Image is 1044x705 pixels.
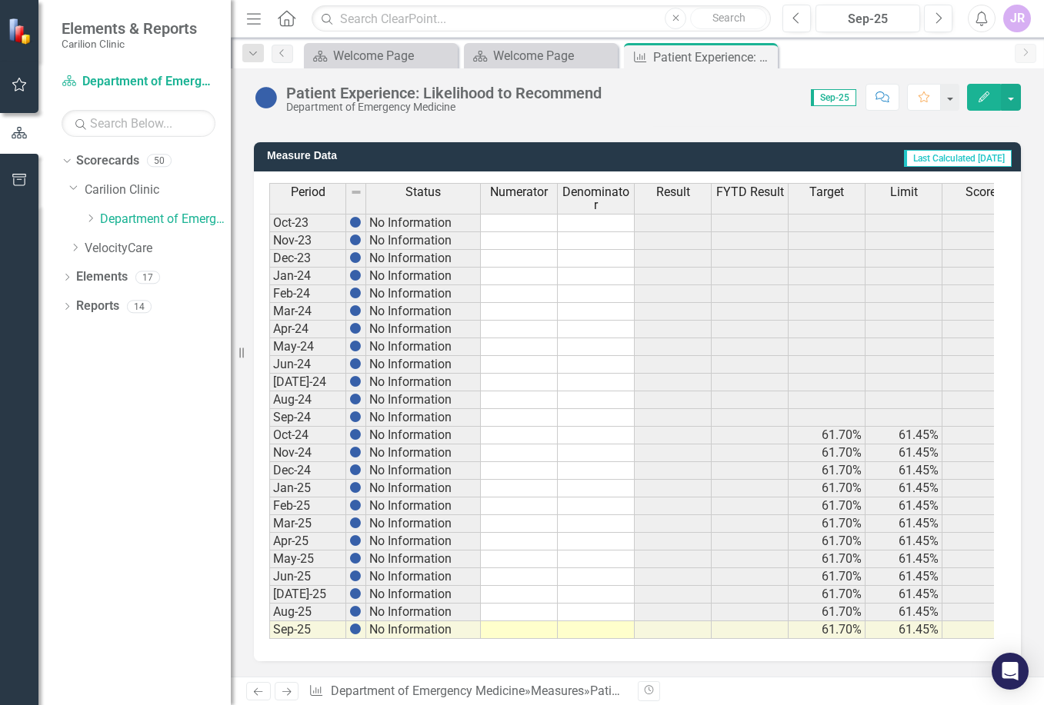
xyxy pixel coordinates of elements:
[269,550,346,568] td: May-25
[269,604,346,621] td: Aug-25
[992,653,1029,690] div: Open Intercom Messenger
[405,185,441,199] span: Status
[366,232,481,250] td: No Information
[366,533,481,550] td: No Information
[269,285,346,303] td: Feb-24
[349,322,362,334] img: BgCOk07PiH71IgAAAABJRU5ErkJggg==
[269,321,346,338] td: Apr-24
[349,587,362,600] img: BgCOk07PiH71IgAAAABJRU5ErkJggg==
[349,534,362,547] img: BgCOk07PiH71IgAAAABJRU5ErkJggg==
[890,185,918,199] span: Limit
[291,185,325,199] span: Period
[269,533,346,550] td: Apr-25
[350,186,362,198] img: 8DAGhfEEPCf229AAAAAElFTkSuQmCC
[366,321,481,338] td: No Information
[85,181,231,199] a: Carilion Clinic
[789,586,866,604] td: 61.70%
[349,517,362,529] img: BgCOk07PiH71IgAAAABJRU5ErkJggg==
[366,285,481,303] td: No Information
[789,462,866,480] td: 61.70%
[62,19,197,38] span: Elements & Reports
[716,185,784,199] span: FYTD Result
[269,586,346,604] td: [DATE]-25
[309,683,625,700] div: » »
[269,374,346,391] td: [DATE]-24
[866,586,942,604] td: 61.45%
[286,85,602,101] div: Patient Experience: Likelihood to Recommend
[712,12,745,24] span: Search
[308,46,454,65] a: Welcome Page
[366,604,481,621] td: No Information
[349,623,362,635] img: BgCOk07PiH71IgAAAABJRU5ErkJggg==
[269,480,346,497] td: Jan-25
[62,73,215,91] a: Department of Emergency Medicine
[366,338,481,356] td: No Information
[866,515,942,533] td: 61.45%
[76,152,139,170] a: Scorecards
[816,5,920,32] button: Sep-25
[904,150,1012,167] span: Last Calculated [DATE]
[349,234,362,246] img: BgCOk07PiH71IgAAAABJRU5ErkJggg==
[866,480,942,497] td: 61.45%
[866,427,942,444] td: 61.45%
[349,340,362,352] img: BgCOk07PiH71IgAAAABJRU5ErkJggg==
[866,604,942,621] td: 61.45%
[269,497,346,515] td: Feb-25
[366,586,481,604] td: No Information
[866,568,942,586] td: 61.45%
[653,48,774,67] div: Patient Experience: Likelihood to Recommend
[269,462,346,480] td: Dec-24
[809,185,844,199] span: Target
[333,46,454,65] div: Welcome Page
[62,110,215,137] input: Search Below...
[62,38,197,50] small: Carilion Clinic
[866,550,942,568] td: 61.45%
[366,250,481,268] td: No Information
[866,533,942,550] td: 61.45%
[366,409,481,427] td: No Information
[76,268,128,286] a: Elements
[269,356,346,374] td: Jun-24
[1003,5,1031,32] div: JR
[100,211,231,228] a: Department of Emergency Medicine
[789,550,866,568] td: 61.70%
[366,391,481,409] td: No Information
[493,46,614,65] div: Welcome Page
[811,89,856,106] span: Sep-25
[966,185,996,199] span: Score
[789,515,866,533] td: 61.70%
[789,568,866,586] td: 61.70%
[76,298,119,315] a: Reports
[85,240,231,258] a: VelocityCare
[349,464,362,476] img: BgCOk07PiH71IgAAAABJRU5ErkJggg==
[349,357,362,370] img: BgCOk07PiH71IgAAAABJRU5ErkJggg==
[866,621,942,639] td: 61.45%
[349,428,362,441] img: BgCOk07PiH71IgAAAABJRU5ErkJggg==
[331,683,525,698] a: Department of Emergency Medicine
[789,497,866,515] td: 61.70%
[866,497,942,515] td: 61.45%
[312,5,771,32] input: Search ClearPoint...
[366,214,481,232] td: No Information
[789,621,866,639] td: 61.70%
[267,150,559,161] h3: Measure Data
[269,427,346,444] td: Oct-24
[349,375,362,387] img: BgCOk07PiH71IgAAAABJRU5ErkJggg==
[349,216,362,228] img: BgCOk07PiH71IgAAAABJRU5ErkJggg==
[349,269,362,281] img: BgCOk07PiH71IgAAAABJRU5ErkJggg==
[366,497,481,515] td: No Information
[349,251,362,264] img: BgCOk07PiH71IgAAAABJRU5ErkJggg==
[468,46,614,65] a: Welcome Page
[269,621,346,639] td: Sep-25
[366,550,481,568] td: No Information
[366,480,481,497] td: No Information
[590,683,838,698] div: Patient Experience: Likelihood to Recommend
[349,393,362,405] img: BgCOk07PiH71IgAAAABJRU5ErkJggg==
[349,481,362,494] img: BgCOk07PiH71IgAAAABJRU5ErkJggg==
[269,444,346,462] td: Nov-24
[490,185,548,199] span: Numerator
[135,271,160,284] div: 17
[366,515,481,533] td: No Information
[561,185,631,212] span: Denominator
[821,10,915,28] div: Sep-25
